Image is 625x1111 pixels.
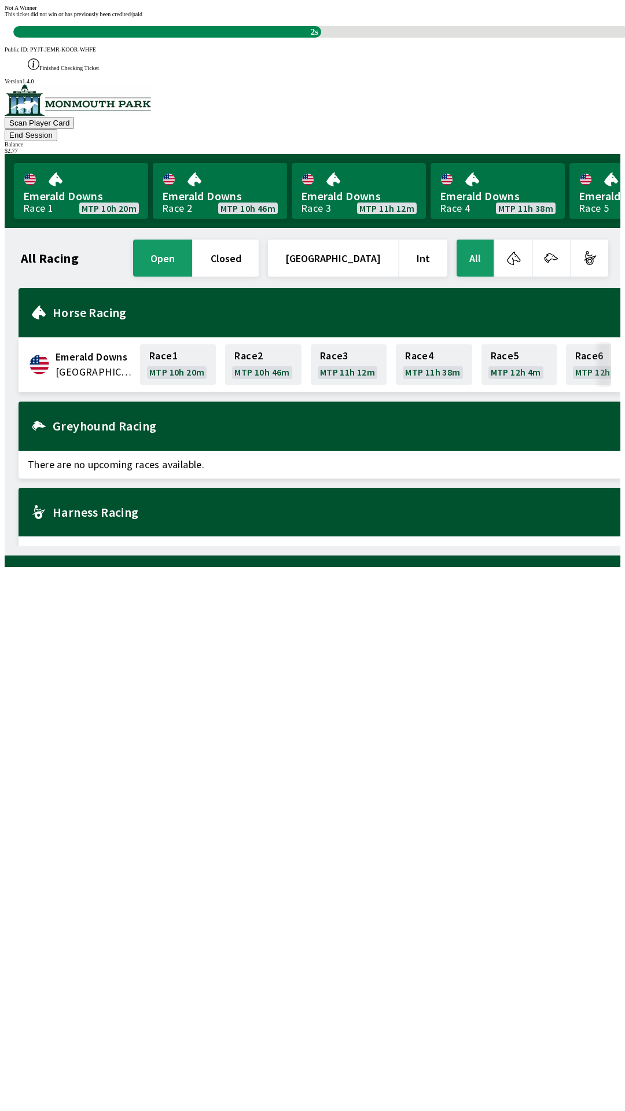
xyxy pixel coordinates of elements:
a: Emerald DownsRace 4MTP 11h 38m [431,163,565,219]
button: [GEOGRAPHIC_DATA] [268,240,398,277]
span: This ticket did not win or has previously been credited/paid [5,11,142,17]
span: PYJT-JEMR-KOOR-WHFE [30,46,96,53]
span: Race 6 [575,351,604,360]
span: Race 2 [234,351,263,360]
span: MTP 11h 12m [359,204,414,213]
span: MTP 12h 4m [491,367,541,377]
div: Race 1 [23,204,53,213]
span: MTP 10h 46m [234,367,289,377]
div: Race 4 [440,204,470,213]
button: closed [193,240,259,277]
a: Race1MTP 10h 20m [140,344,216,385]
span: United States [56,365,133,380]
a: Emerald DownsRace 3MTP 11h 12m [292,163,426,219]
button: End Session [5,129,57,141]
h2: Horse Racing [53,308,611,317]
span: Emerald Downs [23,189,139,204]
div: Not A Winner [5,5,620,11]
div: $ 2.77 [5,148,620,154]
a: Emerald DownsRace 1MTP 10h 20m [14,163,148,219]
button: open [133,240,192,277]
span: Emerald Downs [162,189,278,204]
div: Balance [5,141,620,148]
img: venue logo [5,84,151,116]
div: Race 2 [162,204,192,213]
span: MTP 10h 20m [82,204,137,213]
a: Emerald DownsRace 2MTP 10h 46m [153,163,287,219]
button: Scan Player Card [5,117,74,129]
a: Race3MTP 11h 12m [311,344,387,385]
span: Emerald Downs [301,189,417,204]
h2: Greyhound Racing [53,421,611,431]
h1: All Racing [21,253,79,263]
button: Int [399,240,447,277]
span: Race 1 [149,351,178,360]
span: MTP 10h 46m [220,204,275,213]
span: Race 4 [405,351,433,360]
h2: Harness Racing [53,507,611,517]
span: Race 3 [320,351,348,360]
span: There are no upcoming races available. [19,536,620,564]
span: Emerald Downs [56,350,133,365]
a: Race5MTP 12h 4m [481,344,557,385]
span: 2s [308,24,321,40]
div: Race 5 [579,204,609,213]
button: All [457,240,494,277]
span: MTP 11h 12m [320,367,375,377]
a: Race2MTP 10h 46m [225,344,301,385]
span: MTP 11h 38m [498,204,553,213]
div: Public ID: [5,46,620,53]
span: MTP 11h 38m [405,367,460,377]
span: Race 5 [491,351,519,360]
div: Version 1.4.0 [5,78,620,84]
span: MTP 10h 20m [149,367,204,377]
div: Race 3 [301,204,331,213]
span: Finished Checking Ticket [39,65,99,71]
span: There are no upcoming races available. [19,451,620,479]
a: Race4MTP 11h 38m [396,344,472,385]
span: Emerald Downs [440,189,556,204]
